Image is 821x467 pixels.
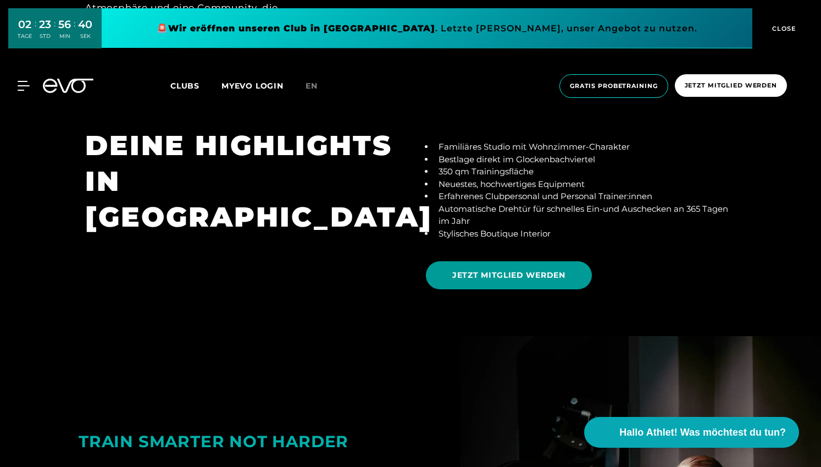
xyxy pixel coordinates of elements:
[434,203,736,228] li: Automatische Drehtür für schnelles Ein-und Auschecken an 365 Tagen im Jahr
[434,153,736,166] li: Bestlage direkt im Glockenbachviertel
[685,81,777,90] span: Jetzt Mitglied werden
[170,80,221,91] a: Clubs
[39,32,51,40] div: STD
[39,17,51,32] div: 23
[584,417,799,448] button: Hallo Athlet! Was möchtest du tun?
[74,18,75,47] div: :
[58,17,71,32] div: 56
[221,81,284,91] a: MYEVO LOGIN
[54,18,56,47] div: :
[672,74,790,98] a: Jetzt Mitglied werden
[18,17,32,32] div: 02
[434,166,736,178] li: 350 qm Trainingsfläche
[434,178,736,191] li: Neuestes, hochwertiges Equipment
[306,81,318,91] span: en
[426,253,596,298] a: JETZT MITGLIED WERDEN
[434,141,736,153] li: Familiäres Studio mit Wohnzimmer-Charakter
[752,8,813,48] button: CLOSE
[35,18,36,47] div: :
[58,32,71,40] div: MIN
[452,270,565,281] span: JETZT MITGLIED WERDEN
[85,128,395,235] h1: DEINE HIGHLIGHTS IN [GEOGRAPHIC_DATA]
[78,32,92,40] div: SEK
[18,32,32,40] div: TAGE
[434,228,736,240] li: Stylisches Boutique Interior
[619,425,786,440] span: Hallo Athlet! Was möchtest du tun?
[434,190,736,203] li: Erfahrenes Clubpersonal und Personal Trainer:innen
[170,81,199,91] span: Clubs
[769,24,796,34] span: CLOSE
[570,81,658,91] span: Gratis Probetraining
[79,432,348,451] strong: TRAIN SMARTER NOT HARDER
[556,74,672,98] a: Gratis Probetraining
[78,17,92,32] div: 40
[306,80,331,92] a: en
